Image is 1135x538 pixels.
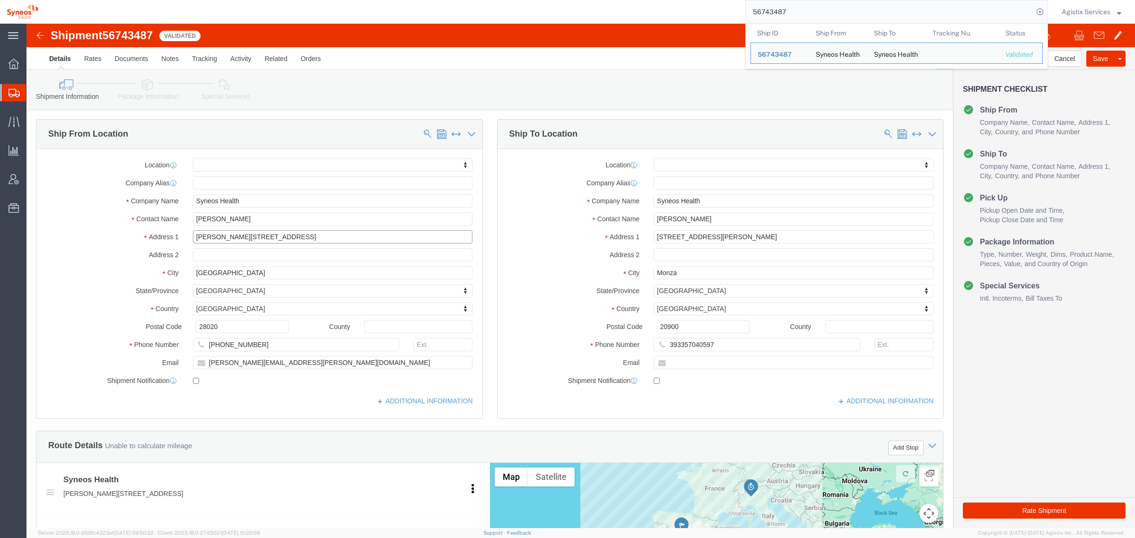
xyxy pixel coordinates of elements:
[1062,7,1110,17] span: Agistix Services
[114,530,154,536] span: [DATE] 09:50:32
[874,43,918,63] div: Syneos Health
[483,530,507,536] a: Support
[7,5,38,19] img: logo
[507,530,531,536] a: Feedback
[1005,50,1036,60] div: Validated
[758,50,803,60] div: 56743487
[751,24,1048,69] table: Search Results
[926,24,999,43] th: Tracking Nu.
[751,24,809,43] th: Ship ID
[26,24,1135,528] iframe: FS Legacy Container
[158,530,260,536] span: Client: 2025.18.0-27d3021
[867,24,926,43] th: Ship To
[809,24,868,43] th: Ship From
[746,0,1033,23] input: Search for shipment number, reference number
[999,24,1043,43] th: Status
[38,530,154,536] span: Server: 2025.18.0-659fc4323ef
[758,51,792,58] span: 56743487
[1061,6,1122,17] button: Agistix Services
[816,43,860,63] div: Syneos Health
[978,529,1124,537] span: Copyright © [DATE]-[DATE] Agistix Inc., All Rights Reserved
[222,530,260,536] span: [DATE] 10:20:09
